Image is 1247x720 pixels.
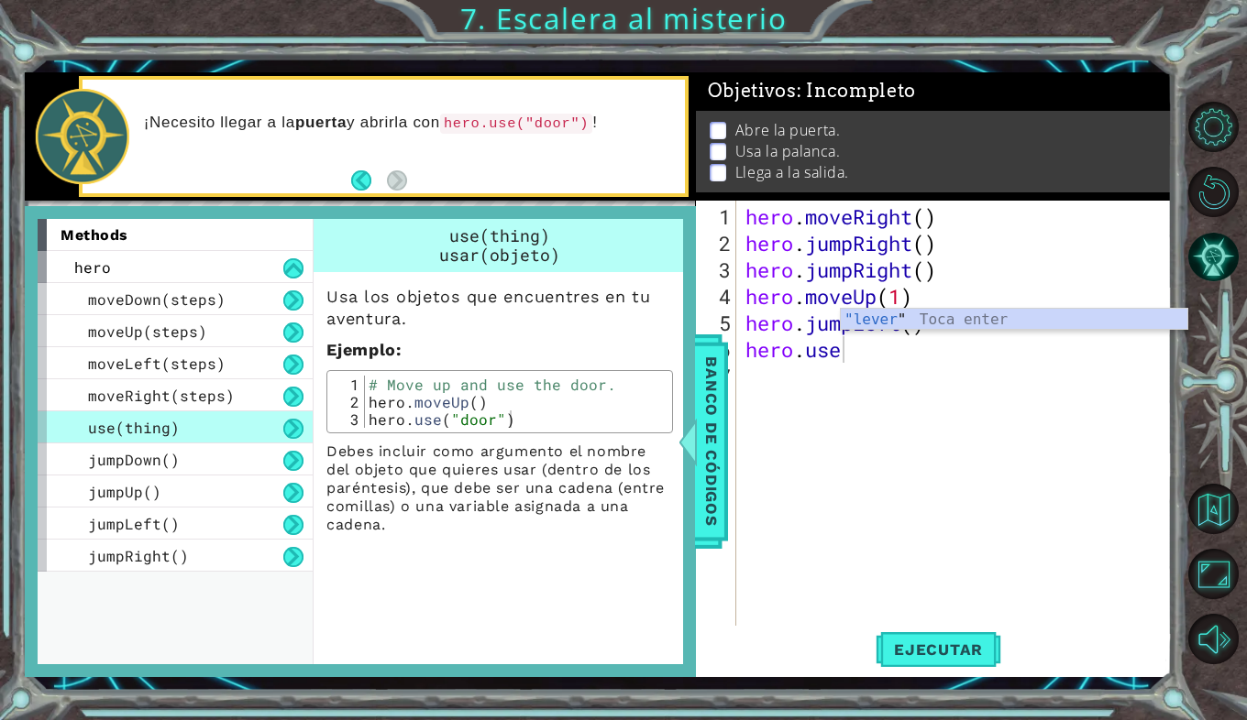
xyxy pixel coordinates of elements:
[1191,476,1247,541] a: Volver al mapa
[88,482,161,501] span: jumpUp()
[88,450,180,469] span: jumpDown()
[700,256,736,283] div: 3
[439,244,560,266] span: usar(objeto)
[314,219,686,272] div: use(thing)usar(objeto)
[332,376,365,393] div: 1
[1188,549,1239,599] button: Maximizar navegador
[88,289,226,309] span: moveDown(steps)
[332,393,365,410] div: 2
[735,120,840,140] p: Abre la puerta.
[876,626,1001,673] button: Shift+Enter: Ejecutar el código.
[74,257,111,277] span: hero
[88,322,207,341] span: moveUp(steps)
[700,230,736,256] div: 2
[326,286,673,330] p: Usa los objetos que encuentres en tu aventura.
[697,346,726,536] span: Banco de códigos
[440,114,592,134] code: hero.use("door")
[1188,614,1239,664] button: Sonido apagado
[326,442,673,534] p: Debes incluir como argumento el nombre del objeto que quieres usar (dentro de los paréntesis), qu...
[144,113,672,134] p: ¡Necesito llegar a la y abrirla con !
[326,340,396,359] span: Ejemplo
[1188,484,1239,534] button: Volver al mapa
[1188,167,1239,217] button: Reiniciar nivel
[332,410,365,428] div: 3
[1188,232,1239,282] button: Pista IA
[38,219,313,251] div: methods
[700,203,736,230] div: 1
[387,170,407,191] button: Next
[351,170,387,191] button: Back
[708,80,917,103] span: Objetivos
[326,340,402,359] strong: :
[700,310,736,336] div: 5
[797,80,916,102] span: : Incompleto
[876,640,1001,659] span: Ejecutar
[88,386,235,405] span: moveRight(steps)
[1188,102,1239,152] button: Opciones de nivel
[61,226,128,244] span: methods
[88,418,180,437] span: use(thing)
[88,546,189,565] span: jumpRight()
[735,162,849,182] p: Llega a la salida.
[449,224,550,246] span: use(thing)
[88,354,226,373] span: moveLeft(steps)
[88,514,180,533] span: jumpLeft()
[735,141,840,161] p: Usa la palanca.
[700,283,736,310] div: 4
[295,114,347,131] strong: puerta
